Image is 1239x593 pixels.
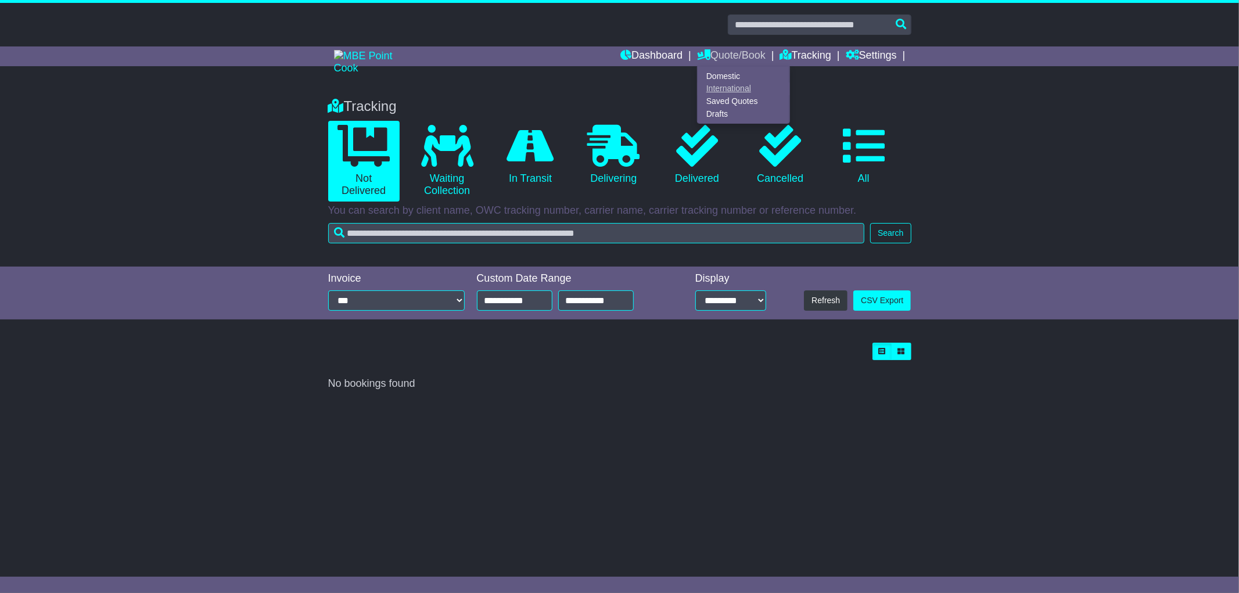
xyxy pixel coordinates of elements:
a: International [698,82,789,95]
div: Custom Date Range [477,272,663,285]
a: All [828,121,899,189]
a: Drafts [698,107,789,120]
a: In Transit [494,121,566,189]
a: Cancelled [745,121,816,189]
a: Dashboard [620,46,683,66]
a: Delivering [578,121,649,189]
div: Display [695,272,767,285]
a: Saved Quotes [698,95,789,108]
div: Tracking [322,98,917,115]
a: Quote/Book [697,46,766,66]
div: Invoice [328,272,465,285]
a: CSV Export [853,290,911,311]
div: Quote/Book [697,66,790,124]
a: Delivered [661,121,732,189]
a: Domestic [698,70,789,82]
a: Not Delivered [328,121,400,202]
a: Tracking [780,46,831,66]
div: No bookings found [328,378,911,390]
button: Search [870,223,911,243]
a: Settings [846,46,897,66]
p: You can search by client name, OWC tracking number, carrier name, carrier tracking number or refe... [328,204,911,217]
a: Waiting Collection [411,121,483,202]
button: Refresh [804,290,847,311]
